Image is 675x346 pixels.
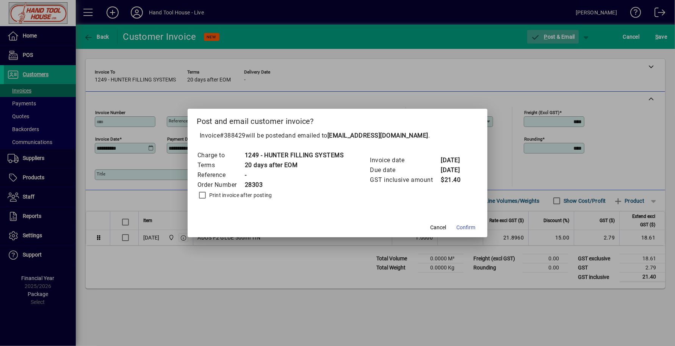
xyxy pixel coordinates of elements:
[285,132,428,139] span: and emailed to
[197,131,479,140] p: Invoice will be posted .
[188,109,488,131] h2: Post and email customer invoice?
[453,221,478,234] button: Confirm
[440,175,471,185] td: $21.40
[456,224,475,232] span: Confirm
[197,170,244,180] td: Reference
[430,224,446,232] span: Cancel
[244,150,344,160] td: 1249 - HUNTER FILLING SYSTEMS
[440,165,471,175] td: [DATE]
[370,165,440,175] td: Due date
[197,150,244,160] td: Charge to
[220,132,246,139] span: #388429
[426,221,450,234] button: Cancel
[440,155,471,165] td: [DATE]
[370,175,440,185] td: GST inclusive amount
[208,191,272,199] label: Print invoice after posting
[197,160,244,170] td: Terms
[244,180,344,190] td: 28303
[327,132,428,139] b: [EMAIL_ADDRESS][DOMAIN_NAME]
[197,180,244,190] td: Order Number
[244,170,344,180] td: -
[370,155,440,165] td: Invoice date
[244,160,344,170] td: 20 days after EOM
